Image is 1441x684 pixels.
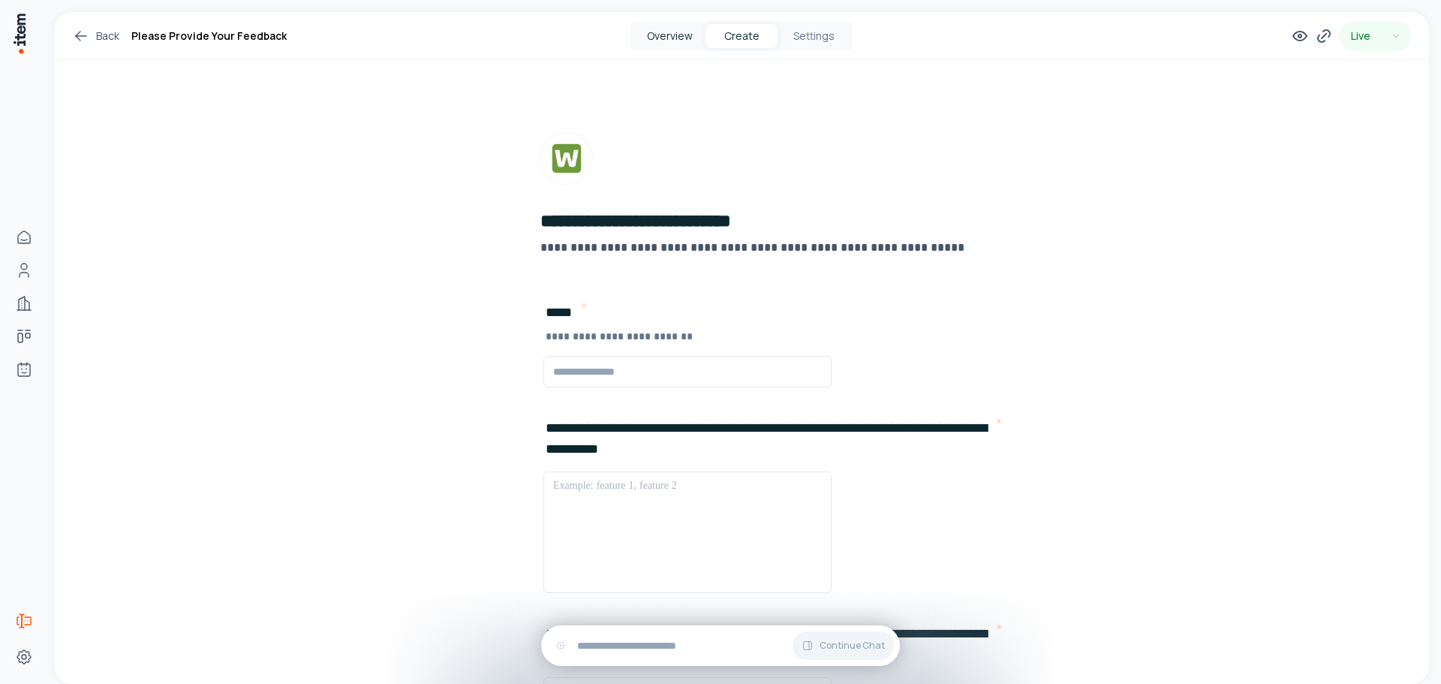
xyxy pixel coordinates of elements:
[12,12,27,55] img: Item Brain Logo
[9,321,39,351] a: deals
[9,354,39,384] a: Agents
[540,132,593,185] img: Form Logo
[9,288,39,318] a: Companies
[633,24,705,48] button: Overview
[131,27,287,45] h1: Please Provide Your Feedback
[9,642,39,672] a: Settings
[793,631,894,660] button: Continue Chat
[9,606,39,636] a: Forms
[541,625,900,666] div: Continue Chat
[705,24,778,48] button: Create
[778,24,850,48] button: Settings
[9,222,39,252] a: Home
[9,255,39,285] a: Contacts
[820,640,885,652] span: Continue Chat
[72,27,119,45] a: Back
